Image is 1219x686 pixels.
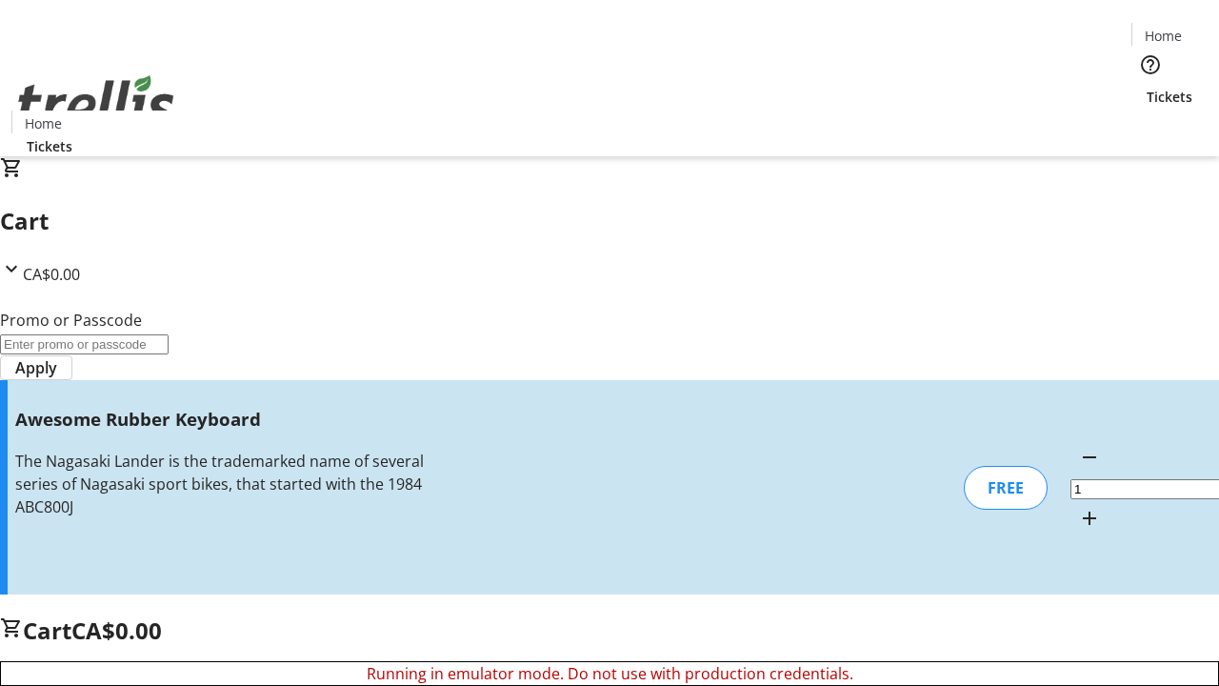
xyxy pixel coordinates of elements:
[15,450,431,518] div: The Nagasaki Lander is the trademarked name of several series of Nagasaki sport bikes, that start...
[1070,499,1109,537] button: Increment by one
[1131,46,1169,84] button: Help
[1145,26,1182,46] span: Home
[15,406,431,433] h3: Awesome Rubber Keyboard
[27,136,72,156] span: Tickets
[25,113,62,133] span: Home
[1131,87,1208,107] a: Tickets
[11,136,88,156] a: Tickets
[964,466,1048,510] div: FREE
[1132,26,1193,46] a: Home
[71,615,162,646] span: CA$0.00
[23,264,80,285] span: CA$0.00
[12,113,73,133] a: Home
[1070,438,1109,476] button: Decrement by one
[15,356,57,379] span: Apply
[1131,107,1169,145] button: Cart
[1147,87,1192,107] span: Tickets
[11,54,181,150] img: Orient E2E Organization Ohbm0zat1s's Logo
